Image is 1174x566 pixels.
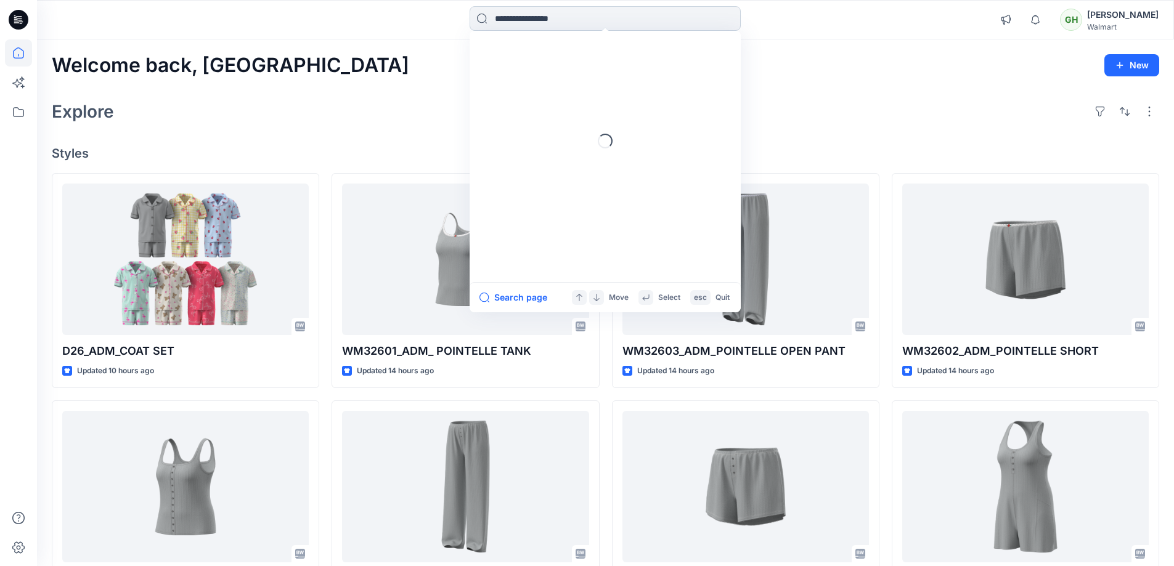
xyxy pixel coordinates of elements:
p: Quit [715,291,730,304]
button: New [1104,54,1159,76]
div: [PERSON_NAME] [1087,7,1159,22]
a: WM32602_ADM_POINTELLE SHORT [902,184,1149,336]
h2: Explore [52,102,114,121]
p: Select [658,291,680,304]
p: WM32603_ADM_POINTELLE OPEN PANT [622,342,869,360]
a: WM32605_ADM_POINTELLE TANK [62,411,309,563]
a: WM32606_ADM_POINTELLE ROMPER [902,411,1149,563]
h2: Welcome back, [GEOGRAPHIC_DATA] [52,54,409,77]
div: GH [1060,9,1082,31]
p: Updated 10 hours ago [77,365,154,378]
p: WM32602_ADM_POINTELLE SHORT [902,342,1149,360]
a: WM12605J_ADM_ POINTELLE SHORT [622,411,869,563]
p: Updated 14 hours ago [637,365,714,378]
p: esc [694,291,707,304]
p: Move [609,291,629,304]
a: D26_ADM_COAT SET [62,184,309,336]
p: Updated 14 hours ago [917,365,994,378]
a: WM12604J POINTELLE PANT-FAUX FLY & BUTTONS + PICOT [342,411,589,563]
p: Updated 14 hours ago [357,365,434,378]
h4: Styles [52,146,1159,161]
a: WM32603_ADM_POINTELLE OPEN PANT [622,184,869,336]
p: D26_ADM_COAT SET [62,342,309,360]
p: WM32601_ADM_ POINTELLE TANK [342,342,589,360]
div: Walmart [1087,22,1159,31]
button: Search page [479,290,547,305]
a: WM32601_ADM_ POINTELLE TANK [342,184,589,336]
